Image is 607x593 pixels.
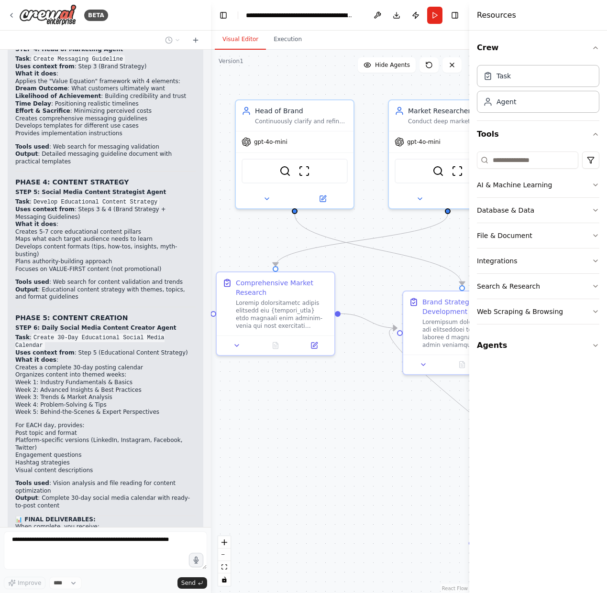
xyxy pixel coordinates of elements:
[15,130,196,138] li: Provides implementation instructions
[15,401,196,409] li: Week 4: Problem-Solving & Tips
[15,422,196,474] li: For EACH day, provides:
[217,9,230,22] button: Hide left sidebar
[477,256,517,266] div: Integrations
[15,93,196,100] li: : Building credibility and trust
[477,332,599,359] button: Agents
[407,138,441,146] span: gpt-4o-mini
[255,340,296,351] button: No output available
[15,523,196,531] p: When complete, you receive:
[15,63,75,70] strong: Uses context from
[15,286,196,301] li: : Educational content strategy with themes, topics, and format guidelines
[15,258,196,266] li: Plans authority-building approach
[375,61,410,69] span: Hide Agents
[477,231,532,240] div: File & Document
[290,214,467,285] g: Edge from 27353d22-6fd9-414e-bea7-292d7f0fcfaa to da3a5e7b-b015-4167-bb78-a080d9b57631
[15,279,196,286] li: : Web search for content validation and trends
[15,206,75,213] strong: Uses context from
[15,387,196,394] li: Week 2: Advanced Insights & Best Practices
[161,34,184,46] button: Switch to previous chat
[15,409,196,416] li: Week 5: Behind-the-Scenes & Expert Perspectives
[218,573,231,586] button: toggle interactivity
[15,151,196,165] li: : Detailed messaging guideline document with practical templates
[15,480,196,495] li: : Vision analysis and file reading for content optimization
[177,577,207,589] button: Send
[15,63,196,71] li: : Step 3 (Brand Strategy)
[15,143,196,151] li: : Web search for messaging validation
[15,143,49,150] strong: Tools used
[188,34,203,46] button: Start a new chat
[15,78,196,115] li: Applies the "Value Equation" framework with 4 elements:
[32,55,125,64] code: Create Messaging Guideline
[15,221,56,227] strong: What it does
[246,11,353,20] nav: breadcrumb
[15,314,128,322] strong: PHASE 5: CONTENT CREATION
[15,452,196,459] li: Engagement questions
[15,266,196,273] li: Focuses on VALUE-FIRST content (not promotional)
[218,549,231,561] button: zoom out
[15,349,75,356] strong: Uses context from
[15,85,67,92] strong: Dream Outcome
[255,106,348,116] div: Head of Brand
[15,437,196,452] li: Platform-specific versions (LinkedIn, Instagram, Facebook, Twitter)
[422,318,515,349] div: Loremipsum dolors ametcons adi elitseddoei temporincidi ut laboree d magnaaliquaen admin veniamqu...
[219,57,243,65] div: Version 1
[402,291,522,375] div: Brand Strategy DevelopmentLoremipsum dolors ametcons adi elitseddoei temporincidi ut laboree d ma...
[477,148,599,332] div: Tools
[15,122,196,130] li: Develops templates for different use cases
[15,100,51,107] strong: Time Delay
[15,198,196,206] li: :
[216,271,335,356] div: Comprehensive Market ResearchLoremip dolorsitametc adipis elitsedd eiu {tempori_utla} etdo magnaa...
[442,586,468,591] a: React Flow attribution
[15,93,101,99] strong: Likelihood of Achievement
[358,57,416,73] button: Hide Agents
[15,356,56,363] strong: What it does
[408,106,501,116] div: Market Researcher
[18,579,41,587] span: Improve
[279,165,291,177] img: SerplyWebSearchTool
[298,165,310,177] img: ScrapeWebsiteTool
[452,165,463,177] img: ScrapeWebsiteTool
[15,334,196,349] li: :
[15,286,38,293] strong: Output
[298,340,331,351] button: Open in side panel
[15,371,196,416] li: Organizes content into themed weeks:
[15,46,123,53] strong: STEP 4: Head of Marketing Agent
[477,299,599,324] button: Web Scraping & Browsing
[15,206,196,221] li: : Steps 3 & 4 (Brand Strategy + Messaging Guidelines)
[15,108,196,115] li: : Minimizing perceived costs
[477,198,599,223] button: Database & Data
[218,536,231,549] button: zoom in
[477,223,599,248] button: File & Document
[477,61,599,120] div: Crew
[477,248,599,273] button: Integrations
[236,278,329,297] div: Comprehensive Market Research
[15,334,30,341] strong: Task
[15,178,129,186] strong: PHASE 4: CONTENT STRATEGY
[15,364,196,372] li: Creates a complete 30-day posting calendar
[266,30,309,50] button: Execution
[477,10,516,21] h4: Resources
[255,118,348,125] div: Continuously clarify and refine the company's brand direction by determining the outcomes people ...
[422,297,515,316] div: Brand Strategy Development
[15,236,196,243] li: Maps what each target audience needs to learn
[32,198,159,206] code: Develop Educational Content Strategy
[477,173,599,197] button: AI & Machine Learning
[15,55,30,62] strong: Task
[15,70,56,77] strong: What it does
[477,281,540,291] div: Search & Research
[271,214,452,266] g: Edge from 2a603ba9-694e-4558-b8c9-014c6cde07cd to caa60cb5-acae-43b1-a9b6-4cf861d1ed52
[215,30,266,50] button: Visual Editor
[497,71,511,81] div: Task
[15,55,196,63] li: :
[84,10,108,21] div: BETA
[15,115,196,123] li: Creates comprehensive messaging guidelines
[15,279,49,285] strong: Tools used
[15,349,196,357] li: : Step 5 (Educational Content Strategy)
[15,189,166,195] strong: STEP 5: Social Media Content Strategist Agent
[448,9,462,22] button: Hide right sidebar
[15,334,165,350] code: Create 30-Day Educational Social Media Calendar
[15,198,30,205] strong: Task
[15,324,176,331] strong: STEP 6: Daily Social Media Content Creator Agent
[477,180,552,190] div: AI & Machine Learning
[497,97,516,107] div: Agent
